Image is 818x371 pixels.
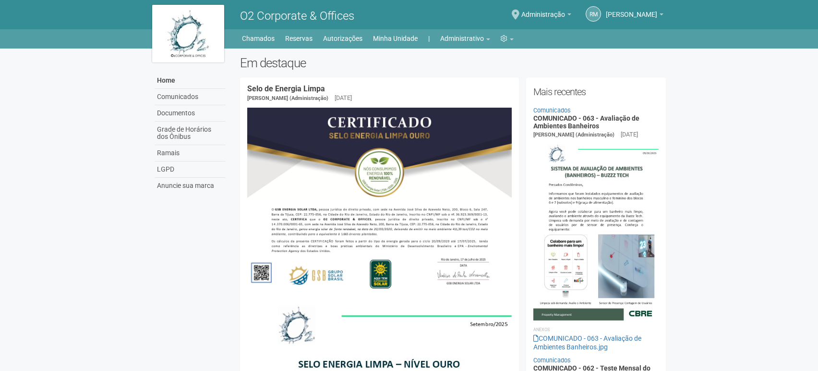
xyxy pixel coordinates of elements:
[533,132,614,138] span: [PERSON_NAME] (Administração)
[621,130,638,139] div: [DATE]
[155,105,226,122] a: Documentos
[533,107,571,114] a: Comunicados
[533,114,639,129] a: COMUNICADO - 063 - Avaliação de Ambientes Banheiros
[240,56,666,70] h2: Em destaque
[335,94,352,102] div: [DATE]
[323,32,362,45] a: Autorizações
[247,95,328,101] span: [PERSON_NAME] (Administração)
[373,32,418,45] a: Minha Unidade
[152,5,224,62] img: logo.jpg
[521,1,565,18] span: Administração
[285,32,313,45] a: Reservas
[155,178,226,194] a: Anuncie sua marca
[533,334,641,351] a: COMUNICADO - 063 - Avaliação de Ambientes Banheiros.jpg
[521,12,571,20] a: Administração
[533,139,659,320] img: COMUNICADO%20-%20063%20-%20Avalia%C3%A7%C3%A3o%20de%20Ambientes%20Banheiros.jpg
[501,32,514,45] a: Configurações
[247,108,512,295] img: COMUNICADO%20-%20054%20-%20Selo%20de%20Energia%20Limpa%20-%20P%C3%A1g.%202.jpg
[606,12,663,20] a: [PERSON_NAME]
[586,6,601,22] a: RM
[606,1,657,18] span: Rogério Machado
[440,32,490,45] a: Administrativo
[533,325,659,334] li: Anexos
[155,161,226,178] a: LGPD
[428,32,430,45] a: |
[533,85,659,99] h2: Mais recentes
[242,32,275,45] a: Chamados
[240,9,354,23] span: O2 Corporate & Offices
[247,84,325,93] a: Selo de Energia Limpa
[155,73,226,89] a: Home
[533,357,571,364] a: Comunicados
[155,89,226,105] a: Comunicados
[155,145,226,161] a: Ramais
[155,122,226,145] a: Grade de Horários dos Ônibus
